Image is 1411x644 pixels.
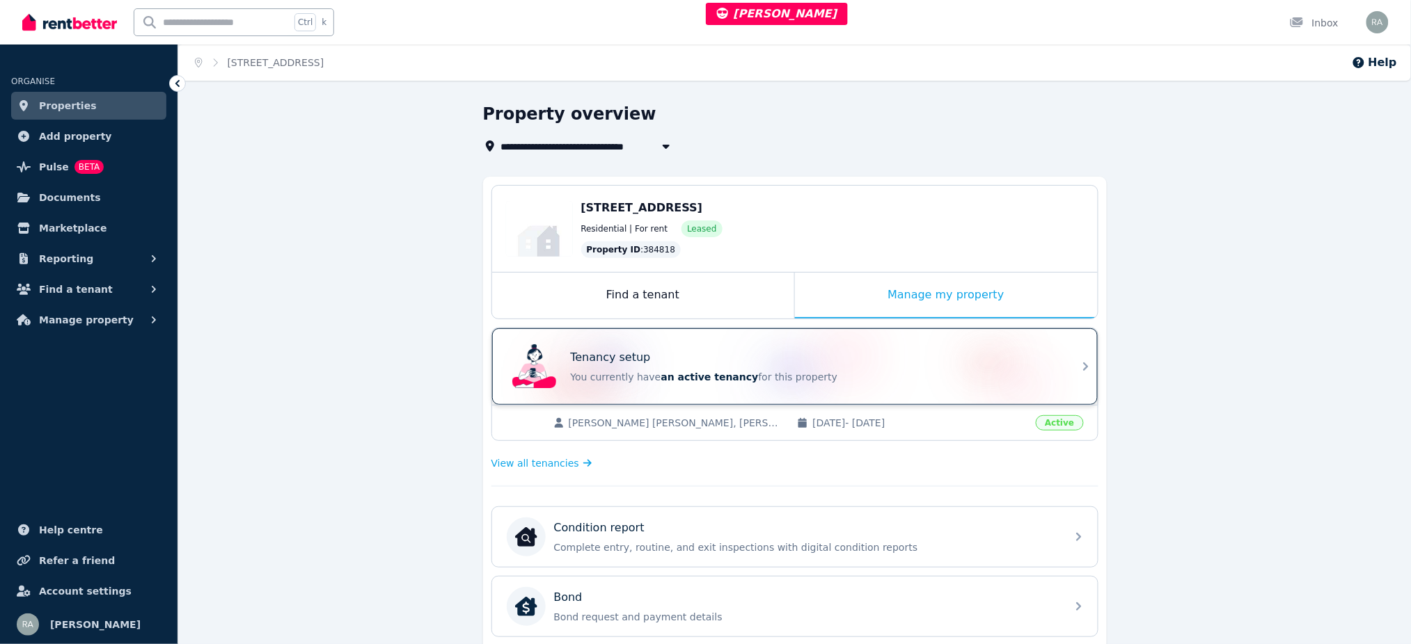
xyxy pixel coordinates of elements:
span: Properties [39,97,97,114]
div: : 384818 [581,241,681,258]
button: Manage property [11,306,166,334]
span: Reporting [39,250,93,267]
span: [PERSON_NAME] [717,7,837,20]
p: Bond request and payment details [554,610,1058,624]
span: Help centre [39,522,103,538]
a: Properties [11,92,166,120]
span: Residential | For rent [581,223,668,234]
a: Account settings [11,577,166,605]
span: k [322,17,326,28]
div: Inbox [1290,16,1339,30]
p: Bond [554,589,583,606]
span: [PERSON_NAME] [50,616,141,633]
a: Tenancy setupTenancy setupYou currently havean active tenancyfor this property [492,328,1098,405]
h1: Property overview [483,103,656,125]
p: Tenancy setup [571,349,651,366]
img: Bond [515,595,537,618]
a: Documents [11,184,166,211]
a: Add property [11,122,166,150]
span: Pulse [39,159,69,175]
span: Documents [39,189,101,206]
p: Condition report [554,520,645,536]
span: Leased [687,223,716,234]
img: RentBetter [22,12,117,33]
span: Find a tenant [39,281,113,298]
span: [DATE] - [DATE] [812,416,1027,430]
span: Account settings [39,583,132,599]
a: Refer a friend [11,547,166,574]
a: [STREET_ADDRESS] [228,57,324,68]
span: Marketplace [39,220,107,236]
span: View all tenancies [491,456,579,470]
img: Condition report [515,526,537,548]
span: Refer a friend [39,552,115,569]
div: Manage my property [795,273,1098,319]
span: [STREET_ADDRESS] [581,201,703,214]
a: Condition reportCondition reportComplete entry, routine, and exit inspections with digital condit... [492,507,1098,567]
img: Tenancy setup [512,344,557,389]
img: Rochelle Alvarez [17,613,39,636]
a: Marketplace [11,214,166,242]
p: You currently have for this property [571,370,1058,384]
span: Add property [39,128,112,145]
a: Help centre [11,516,166,544]
span: BETA [74,160,104,174]
button: Reporting [11,245,166,273]
span: an active tenancy [661,371,759,383]
span: [PERSON_NAME] [PERSON_NAME], [PERSON_NAME] [PERSON_NAME] [PERSON_NAME] [569,416,784,430]
p: Complete entry, routine, and exit inspections with digital condition reports [554,540,1058,554]
span: ORGANISE [11,77,55,86]
button: Help [1352,54,1397,71]
a: PulseBETA [11,153,166,181]
span: Active [1036,415,1083,430]
span: Property ID [587,244,641,255]
span: Ctrl [294,13,316,31]
span: Manage property [39,312,134,328]
div: Find a tenant [492,273,794,319]
a: BondBondBond request and payment details [492,577,1098,636]
img: Rochelle Alvarez [1366,11,1389,33]
a: View all tenancies [491,456,592,470]
nav: Breadcrumb [178,45,340,81]
button: Find a tenant [11,275,166,303]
